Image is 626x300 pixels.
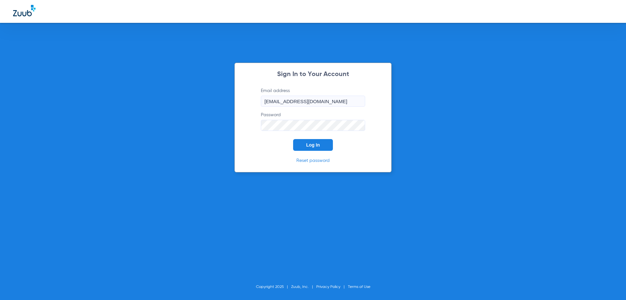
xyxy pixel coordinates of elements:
[296,158,330,163] a: Reset password
[256,284,291,290] li: Copyright 2025
[291,284,316,290] li: Zuub, Inc.
[261,96,365,107] input: Email address
[261,112,365,131] label: Password
[293,139,333,151] button: Log In
[306,142,320,148] span: Log In
[316,285,340,289] a: Privacy Policy
[251,71,375,78] h2: Sign In to Your Account
[13,5,36,16] img: Zuub Logo
[348,285,370,289] a: Terms of Use
[593,269,626,300] iframe: Chat Widget
[261,120,365,131] input: Password
[261,87,365,107] label: Email address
